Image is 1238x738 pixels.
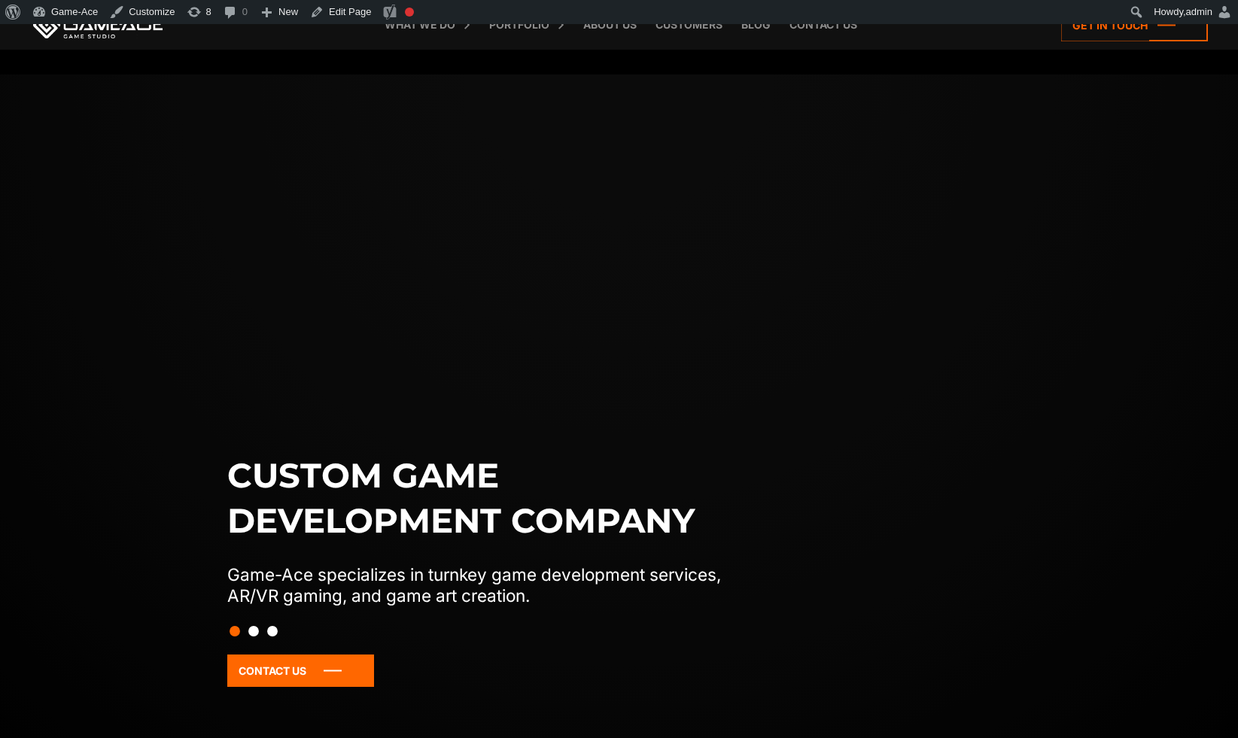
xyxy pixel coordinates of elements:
[1186,6,1212,17] span: admin
[227,453,753,543] h1: Custom game development company
[227,654,374,687] a: Contact Us
[1061,9,1208,41] a: Get in touch
[227,564,753,606] p: Game-Ace specializes in turnkey game development services, AR/VR gaming, and game art creation.
[267,618,278,644] button: Slide 3
[405,8,414,17] div: Focus keyphrase not set
[230,618,240,644] button: Slide 1
[248,618,259,644] button: Slide 2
